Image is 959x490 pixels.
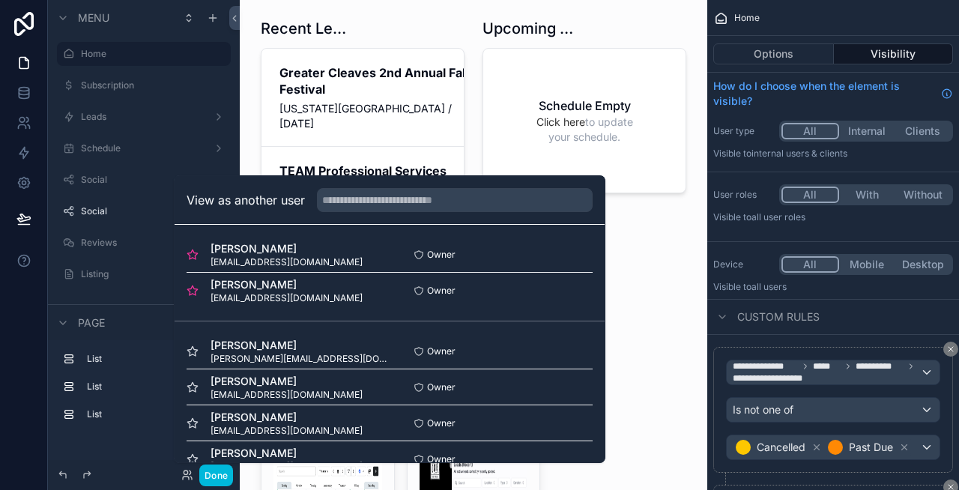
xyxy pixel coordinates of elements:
[81,111,201,123] label: Leads
[713,189,773,201] label: User roles
[211,256,363,268] span: [EMAIL_ADDRESS][DOMAIN_NAME]
[87,353,219,365] label: List
[211,461,363,473] span: [EMAIL_ADDRESS][DOMAIN_NAME]
[726,397,940,423] button: Is not one of
[211,241,363,256] span: [PERSON_NAME]
[87,408,219,420] label: List
[751,281,787,292] span: all users
[81,142,201,154] label: Schedule
[427,249,456,261] span: Owner
[781,123,839,139] button: All
[211,389,363,401] span: [EMAIL_ADDRESS][DOMAIN_NAME]
[839,187,895,203] button: With
[78,315,105,330] span: Page
[87,381,219,393] label: List
[48,340,240,441] div: scrollable content
[713,125,773,137] label: User type
[427,453,456,465] span: Owner
[81,237,222,249] label: Reviews
[427,345,456,357] span: Owner
[78,10,109,25] span: Menu
[81,205,222,217] label: Social
[737,309,820,324] span: Custom rules
[839,123,895,139] button: Internal
[834,43,954,64] button: Visibility
[734,12,760,24] span: Home
[713,79,953,109] a: How do I choose when the element is visible?
[81,79,222,91] label: Subscription
[751,148,847,159] span: Internal users & clients
[781,256,839,273] button: All
[211,446,363,461] span: [PERSON_NAME]
[427,285,456,297] span: Owner
[713,281,953,293] p: Visible to
[211,277,363,292] span: [PERSON_NAME]
[713,148,953,160] p: Visible to
[713,43,834,64] button: Options
[849,440,893,455] span: Past Due
[726,435,940,460] button: CancelledPast Due
[895,123,951,139] button: Clients
[211,374,363,389] span: [PERSON_NAME]
[199,465,233,486] button: Done
[81,268,201,280] label: Listing
[781,187,839,203] button: All
[427,381,456,393] span: Owner
[211,425,363,437] span: [EMAIL_ADDRESS][DOMAIN_NAME]
[211,410,363,425] span: [PERSON_NAME]
[81,48,222,60] label: Home
[211,353,390,365] span: [PERSON_NAME][EMAIL_ADDRESS][DOMAIN_NAME]
[211,338,390,353] span: [PERSON_NAME]
[81,174,201,186] label: Social
[187,191,305,209] h2: View as another user
[895,256,951,273] button: Desktop
[757,440,805,455] span: Cancelled
[427,417,456,429] span: Owner
[839,256,895,273] button: Mobile
[713,211,953,223] p: Visible to
[713,258,773,270] label: Device
[713,79,935,109] span: How do I choose when the element is visible?
[733,402,793,417] span: Is not one of
[895,187,951,203] button: Without
[211,292,363,304] span: [EMAIL_ADDRESS][DOMAIN_NAME]
[751,211,805,223] span: All user roles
